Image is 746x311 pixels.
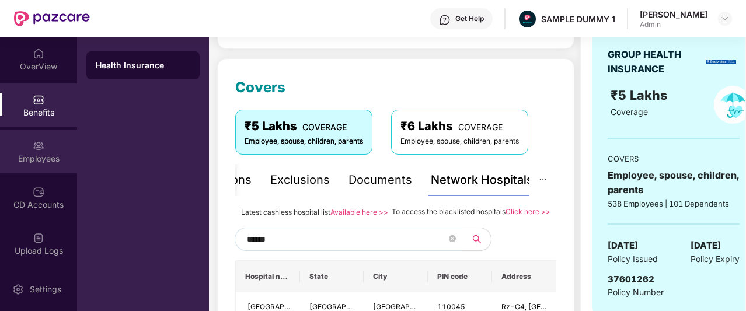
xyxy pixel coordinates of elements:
[449,235,456,242] span: close-circle
[462,228,491,251] button: search
[608,239,638,253] span: [DATE]
[608,168,740,197] div: Employee, spouse, children, parents
[640,20,707,29] div: Admin
[400,136,519,147] div: Employee, spouse, children, parents
[12,284,24,295] img: svg+xml;base64,PHN2ZyBpZD0iU2V0dGluZy0yMHgyMCIgeG1sbnM9Imh0dHA6Ly93d3cudzMub3JnLzIwMDAvc3ZnIiB3aW...
[455,14,484,23] div: Get Help
[462,235,491,244] span: search
[529,164,556,196] button: ellipsis
[364,261,428,292] th: City
[400,117,519,135] div: ₹6 Lakhs
[506,207,550,216] a: Click here >>
[431,171,533,189] div: Network Hospitals
[437,302,465,311] span: 110045
[519,11,536,27] img: Pazcare_Alternative_logo-01-01.png
[373,302,446,311] span: [GEOGRAPHIC_DATA]
[33,186,44,198] img: svg+xml;base64,PHN2ZyBpZD0iQ0RfQWNjb3VudHMiIGRhdGEtbmFtZT0iQ0QgQWNjb3VudHMiIHhtbG5zPSJodHRwOi8vd3...
[608,153,740,165] div: COVERS
[33,140,44,152] img: svg+xml;base64,PHN2ZyBpZD0iRW1wbG95ZWVzIiB4bWxucz0iaHR0cDovL3d3dy53My5vcmcvMjAwMC9zdmciIHdpZHRoPS...
[501,272,547,281] span: Address
[241,208,330,216] span: Latest cashless hospital list
[608,274,654,285] span: 37601262
[449,234,456,245] span: close-circle
[309,302,382,311] span: [GEOGRAPHIC_DATA]
[541,13,615,25] div: SAMPLE DUMMY 1
[245,136,363,147] div: Employee, spouse, children, parents
[270,171,330,189] div: Exclusions
[14,11,90,26] img: New Pazcare Logo
[245,272,291,281] span: Hospital name
[26,284,65,295] div: Settings
[608,287,664,297] span: Policy Number
[611,107,648,117] span: Coverage
[236,261,300,292] th: Hospital name
[96,60,190,71] div: Health Insurance
[348,171,412,189] div: Documents
[691,253,740,265] span: Policy Expiry
[33,232,44,244] img: svg+xml;base64,PHN2ZyBpZD0iVXBsb2FkX0xvZ3MiIGRhdGEtbmFtZT0iVXBsb2FkIExvZ3MiIHhtbG5zPSJodHRwOi8vd3...
[392,207,506,216] span: To access the blacklisted hospitals
[720,14,730,23] img: svg+xml;base64,PHN2ZyBpZD0iRHJvcGRvd24tMzJ4MzIiIHhtbG5zPSJodHRwOi8vd3d3LnczLm9yZy8yMDAwL3N2ZyIgd2...
[492,261,556,292] th: Address
[640,9,707,20] div: [PERSON_NAME]
[300,261,364,292] th: State
[33,94,44,106] img: svg+xml;base64,PHN2ZyBpZD0iQmVuZWZpdHMiIHhtbG5zPSJodHRwOi8vd3d3LnczLm9yZy8yMDAwL3N2ZyIgd2lkdGg9Ij...
[247,302,320,311] span: [GEOGRAPHIC_DATA]
[330,208,388,216] a: Available here >>
[608,198,740,209] div: 538 Employees | 101 Dependents
[539,176,547,184] span: ellipsis
[608,253,658,265] span: Policy Issued
[235,79,285,96] span: Covers
[611,88,671,103] span: ₹5 Lakhs
[302,122,347,132] span: COVERAGE
[691,239,721,253] span: [DATE]
[439,14,451,26] img: svg+xml;base64,PHN2ZyBpZD0iSGVscC0zMngzMiIgeG1sbnM9Imh0dHA6Ly93d3cudzMub3JnLzIwMDAvc3ZnIiB3aWR0aD...
[706,60,736,64] img: insurerLogo
[428,261,492,292] th: PIN code
[458,122,503,132] span: COVERAGE
[608,47,702,76] div: GROUP HEALTH INSURANCE
[33,48,44,60] img: svg+xml;base64,PHN2ZyBpZD0iSG9tZSIgeG1sbnM9Imh0dHA6Ly93d3cudzMub3JnLzIwMDAvc3ZnIiB3aWR0aD0iMjAiIG...
[245,117,363,135] div: ₹5 Lakhs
